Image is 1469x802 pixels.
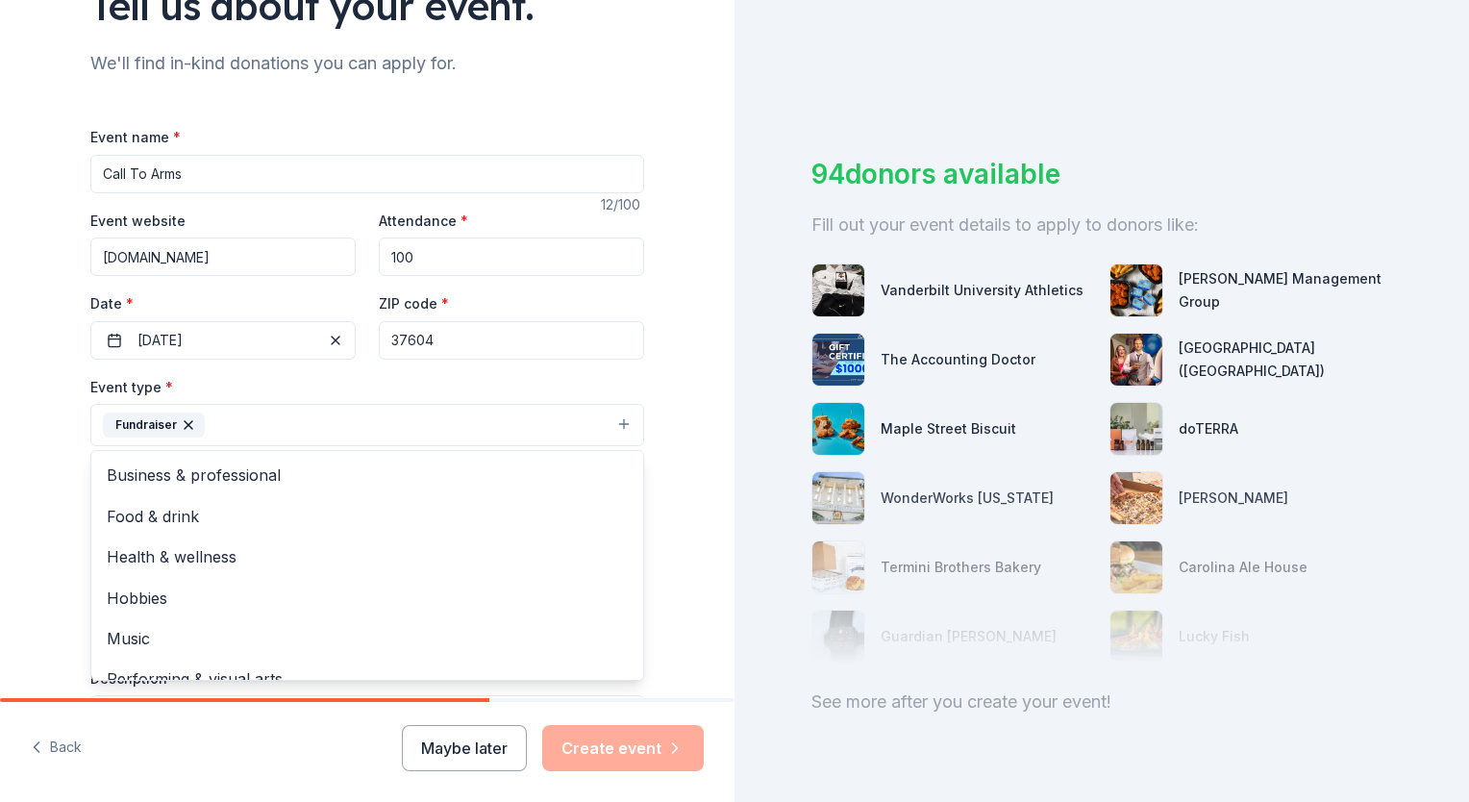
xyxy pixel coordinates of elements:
[107,504,628,529] span: Food & drink
[107,626,628,651] span: Music
[107,666,628,691] span: Performing & visual arts
[107,463,628,488] span: Business & professional
[107,586,628,611] span: Hobbies
[90,450,644,681] div: Fundraiser
[107,544,628,569] span: Health & wellness
[103,413,205,438] div: Fundraiser
[90,404,644,446] button: Fundraiser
